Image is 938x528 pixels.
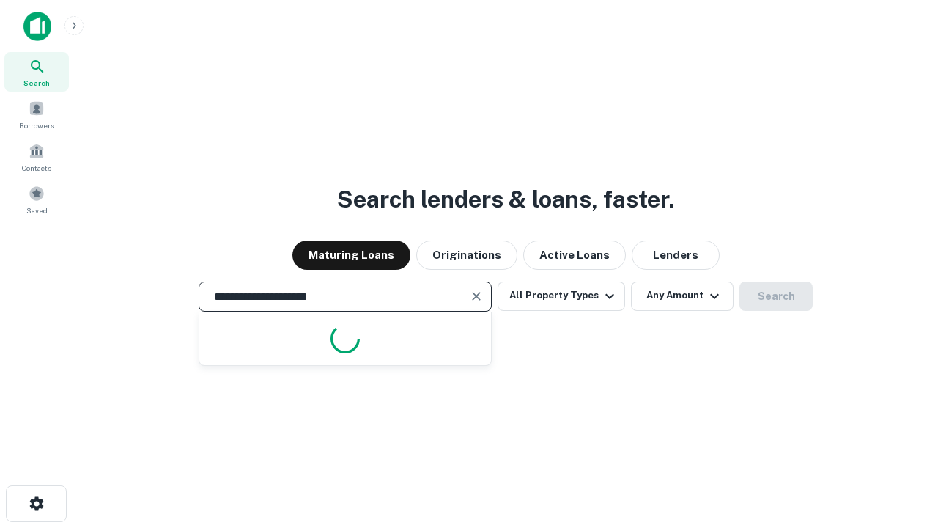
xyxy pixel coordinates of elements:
[466,286,487,307] button: Clear
[26,205,48,216] span: Saved
[4,180,69,219] a: Saved
[865,411,938,481] iframe: Chat Widget
[498,282,625,311] button: All Property Types
[631,282,734,311] button: Any Amount
[22,162,51,174] span: Contacts
[337,182,674,217] h3: Search lenders & loans, faster.
[4,95,69,134] a: Borrowers
[4,137,69,177] a: Contacts
[23,12,51,41] img: capitalize-icon.png
[4,52,69,92] a: Search
[416,241,517,270] button: Originations
[292,241,410,270] button: Maturing Loans
[23,77,50,89] span: Search
[523,241,626,270] button: Active Loans
[19,120,54,131] span: Borrowers
[632,241,720,270] button: Lenders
